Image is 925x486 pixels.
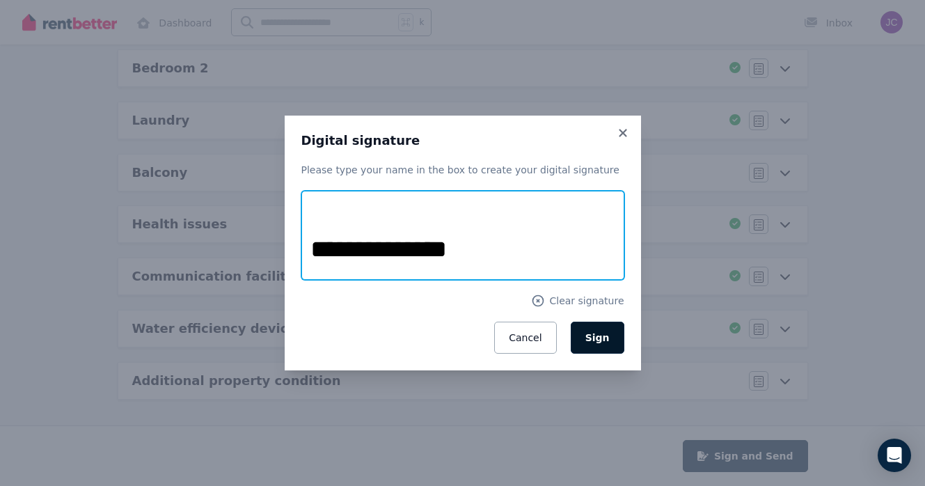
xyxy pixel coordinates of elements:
span: Clear signature [549,294,624,308]
h3: Digital signature [301,132,624,149]
button: Sign [571,322,624,354]
p: Please type your name in the box to create your digital signature [301,163,624,177]
div: Open Intercom Messenger [878,439,911,472]
button: Cancel [494,322,556,354]
span: Sign [585,332,610,343]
